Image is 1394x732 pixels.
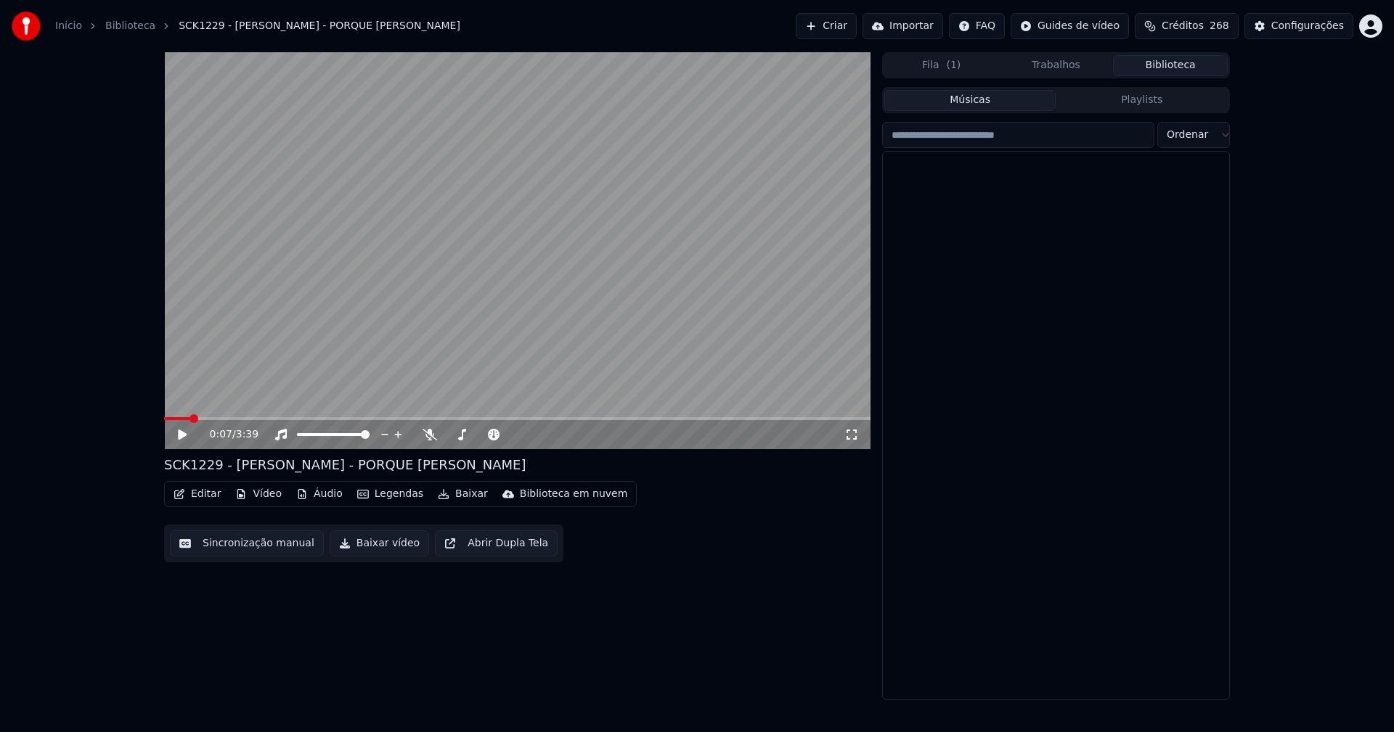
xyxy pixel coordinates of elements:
button: Sincronização manual [170,530,324,556]
span: Créditos [1162,19,1204,33]
img: youka [12,12,41,41]
button: Vídeo [229,484,288,504]
button: Baixar [432,484,494,504]
div: / [210,427,245,442]
button: Editar [168,484,227,504]
div: Configurações [1271,19,1344,33]
button: Guides de vídeo [1011,13,1129,39]
button: Playlists [1056,90,1228,111]
button: Créditos268 [1135,13,1239,39]
div: Biblioteca em nuvem [520,487,628,501]
span: ( 1 ) [946,58,961,73]
button: Biblioteca [1113,55,1228,76]
span: 268 [1210,19,1229,33]
nav: breadcrumb [55,19,460,33]
button: Legendas [351,484,429,504]
span: 0:07 [210,427,232,442]
span: Ordenar [1167,128,1208,142]
a: Início [55,19,82,33]
button: Importar [863,13,943,39]
span: SCK1229 - [PERSON_NAME] - PORQUE [PERSON_NAME] [179,19,460,33]
div: SCK1229 - [PERSON_NAME] - PORQUE [PERSON_NAME] [164,455,526,475]
button: Áudio [290,484,348,504]
button: Músicas [884,90,1056,111]
button: Configurações [1244,13,1353,39]
button: Abrir Dupla Tela [435,530,558,556]
button: Criar [796,13,857,39]
button: Fila [884,55,999,76]
button: FAQ [949,13,1005,39]
span: 3:39 [236,427,258,442]
button: Trabalhos [999,55,1114,76]
button: Baixar vídeo [330,530,429,556]
a: Biblioteca [105,19,155,33]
